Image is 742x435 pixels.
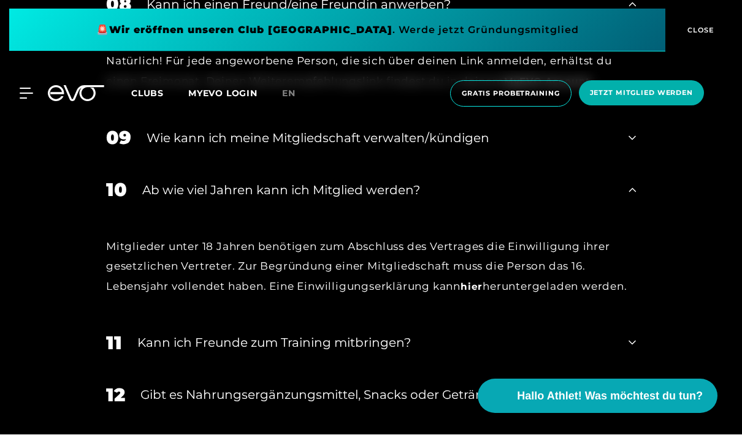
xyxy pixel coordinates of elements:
a: MYEVO LOGIN [188,88,258,99]
a: en [282,87,310,101]
a: Clubs [131,88,188,99]
a: Jetzt Mitglied werden [575,81,708,107]
div: 11 [106,330,122,357]
div: Ab wie viel Jahren kann ich Mitglied werden? [142,181,613,200]
div: Mitglieder unter 18 Jahren benötigen zum Abschluss des Vertrages die Einwilligung ihrer gesetzlic... [106,237,636,297]
a: Gratis Probetraining [446,81,575,107]
span: Gratis Probetraining [462,89,560,99]
div: 10 [106,176,127,204]
div: Gibt es Nahrungsergänzungsmittel, Snacks oder Getränke im Club? [140,386,613,404]
div: Kann ich Freunde zum Training mitbringen? [137,334,613,352]
div: Wie kann ich meine Mitgliedschaft verwalten/kündigen [147,129,613,148]
span: Jetzt Mitglied werden [590,88,693,99]
span: Clubs [131,88,164,99]
span: en [282,88,296,99]
div: 09 [106,124,131,152]
span: Hallo Athlet! Was möchtest du tun? [517,388,703,405]
a: hier [461,281,483,293]
button: Hallo Athlet! Was möchtest du tun? [478,379,717,414]
button: CLOSE [665,9,733,52]
span: CLOSE [684,25,714,36]
div: 12 [106,382,125,409]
